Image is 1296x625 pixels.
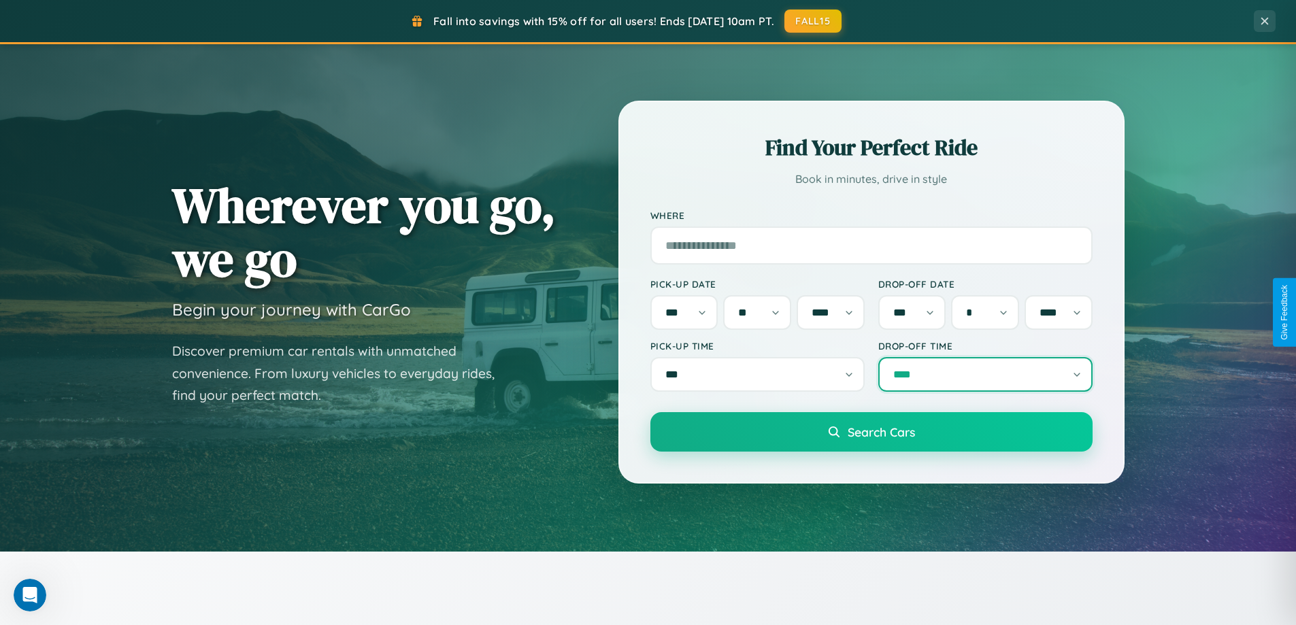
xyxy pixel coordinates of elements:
[650,278,865,290] label: Pick-up Date
[650,412,1093,452] button: Search Cars
[14,579,46,611] iframe: Intercom live chat
[784,10,842,33] button: FALL15
[650,133,1093,163] h2: Find Your Perfect Ride
[650,340,865,352] label: Pick-up Time
[848,424,915,439] span: Search Cars
[878,278,1093,290] label: Drop-off Date
[878,340,1093,352] label: Drop-off Time
[433,14,774,28] span: Fall into savings with 15% off for all users! Ends [DATE] 10am PT.
[172,299,411,320] h3: Begin your journey with CarGo
[650,169,1093,189] p: Book in minutes, drive in style
[172,178,556,286] h1: Wherever you go, we go
[650,209,1093,221] label: Where
[1280,285,1289,340] div: Give Feedback
[172,340,512,407] p: Discover premium car rentals with unmatched convenience. From luxury vehicles to everyday rides, ...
